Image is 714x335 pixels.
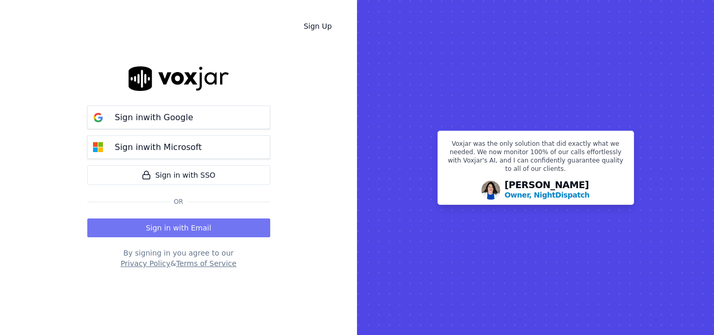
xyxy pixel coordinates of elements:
[115,141,202,154] p: Sign in with Microsoft
[481,181,500,200] img: Avatar
[88,137,109,158] img: microsoft Sign in button
[115,111,193,124] p: Sign in with Google
[444,140,627,177] p: Voxjar was the only solution that did exactly what we needed. We now monitor 100% of our calls ef...
[170,198,188,206] span: Or
[504,190,590,200] p: Owner, NightDispatch
[176,258,236,269] button: Terms of Service
[295,17,340,36] a: Sign Up
[87,165,270,185] a: Sign in with SSO
[121,258,170,269] button: Privacy Policy
[504,180,590,200] div: [PERSON_NAME]
[87,106,270,129] button: Sign inwith Google
[129,66,229,91] img: logo
[88,107,109,128] img: google Sign in button
[87,218,270,237] button: Sign in with Email
[87,248,270,269] div: By signing in you agree to our &
[87,135,270,159] button: Sign inwith Microsoft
